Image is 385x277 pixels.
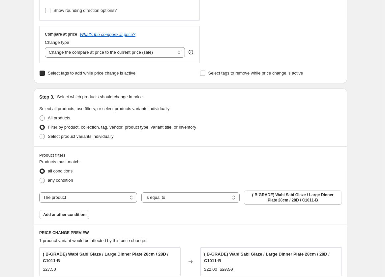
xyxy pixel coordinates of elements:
[39,159,81,164] span: Products must match:
[39,152,342,159] div: Product filters
[220,266,233,273] strike: $27.50
[39,94,54,100] h2: Step 3.
[48,125,196,130] span: Filter by product, collection, tag, vendor, product type, variant title, or inventory
[208,71,303,76] span: Select tags to remove while price change is active
[48,71,135,76] span: Select tags to add while price change is active
[188,49,194,55] div: help
[48,115,70,120] span: All products
[43,252,168,263] span: ( B-GRADE) Wabi Sabi Glaze / Large Dinner Plate 28cm / 28D / C1011-B
[48,169,73,173] span: all conditions
[39,106,169,111] span: Select all products, use filters, or select products variants individually
[45,40,69,45] span: Change type
[53,8,117,13] span: Show rounding direction options?
[244,190,342,205] button: ( B-GRADE) Wabi Sabi Glaze / Large Dinner Plate 28cm / 28D / C1011-B
[45,32,77,37] h3: Compare at price
[80,32,135,37] button: What's the compare at price?
[57,94,143,100] p: Select which products should change in price
[48,178,73,183] span: any condition
[43,212,85,217] span: Add another condition
[248,192,338,203] span: ( B-GRADE) Wabi Sabi Glaze / Large Dinner Plate 28cm / 28D / C1011-B
[39,230,342,235] h6: PRICE CHANGE PREVIEW
[48,134,113,139] span: Select product variants individually
[39,238,146,243] span: 1 product variant would be affected by this price change:
[43,266,56,273] div: $27.50
[204,266,217,273] div: $22.00
[204,252,330,263] span: ( B-GRADE) Wabi Sabi Glaze / Large Dinner Plate 28cm / 28D / C1011-B
[39,210,89,219] button: Add another condition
